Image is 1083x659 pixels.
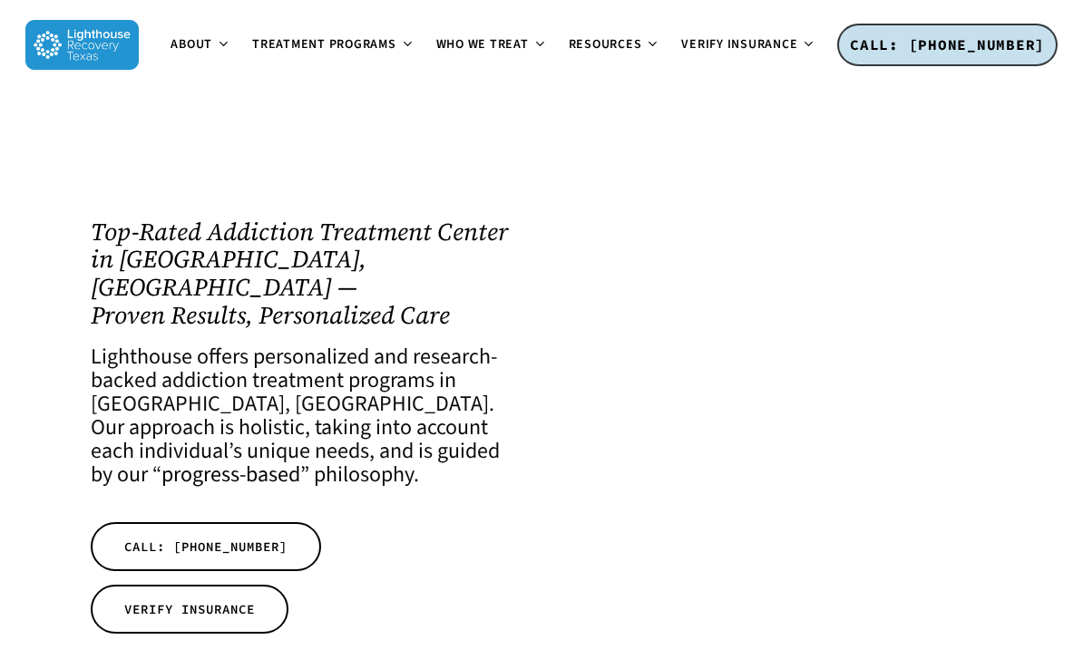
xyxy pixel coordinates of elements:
[91,585,288,634] a: VERIFY INSURANCE
[826,38,922,53] a: Contact
[241,38,425,53] a: Treatment Programs
[124,600,255,618] span: VERIFY INSURANCE
[160,38,241,53] a: About
[569,35,642,53] span: Resources
[91,345,522,487] h4: Lighthouse offers personalized and research-backed addiction treatment programs in [GEOGRAPHIC_DA...
[25,20,139,70] img: Lighthouse Recovery Texas
[436,35,529,53] span: Who We Treat
[850,35,1045,53] span: CALL: [PHONE_NUMBER]
[681,35,797,53] span: Verify Insurance
[558,38,671,53] a: Resources
[252,35,396,53] span: Treatment Programs
[124,538,288,556] span: CALL: [PHONE_NUMBER]
[425,38,558,53] a: Who We Treat
[837,24,1058,67] a: CALL: [PHONE_NUMBER]
[91,218,522,330] h1: Top-Rated Addiction Treatment Center in [GEOGRAPHIC_DATA], [GEOGRAPHIC_DATA] — Proven Results, Pe...
[171,35,212,53] span: About
[670,38,826,53] a: Verify Insurance
[161,459,300,490] a: progress-based
[91,522,321,571] a: CALL: [PHONE_NUMBER]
